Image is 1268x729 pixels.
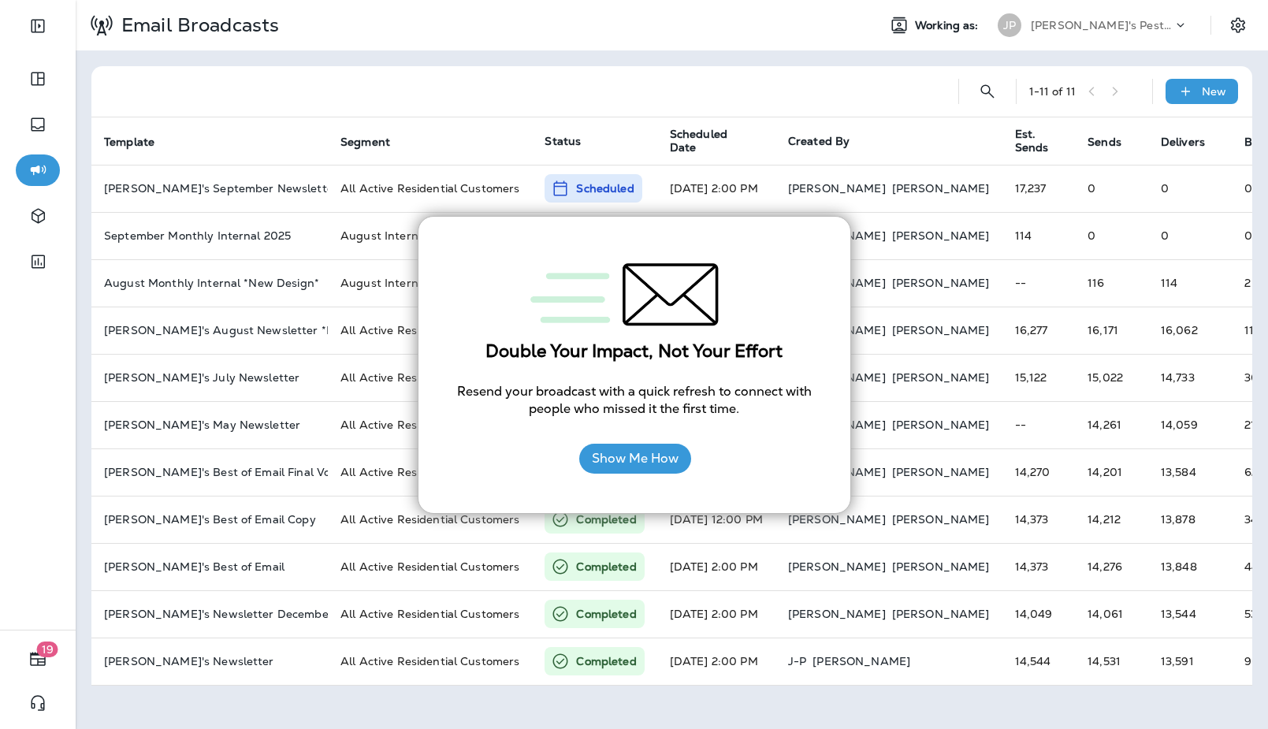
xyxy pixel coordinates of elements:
td: 14,059 [1148,401,1232,448]
p: [PERSON_NAME] [892,513,990,526]
td: 15,122 [1002,354,1076,401]
span: All Active Residential Customers [340,512,519,526]
td: [DATE] 2:00 PM [657,165,775,212]
td: 14,212 [1075,496,1148,543]
td: -- [1002,401,1076,448]
p: Completed [576,653,636,669]
h3: Double Your Impact, Not Your Effort [450,341,819,362]
p: Completed [576,606,636,622]
td: 13,584 [1148,448,1232,496]
span: All Active Residential Customers [340,607,519,621]
td: 16,277 [1002,307,1076,354]
td: 15,022 [1075,354,1148,401]
button: Settings [1224,11,1252,39]
span: Working as: [915,19,982,32]
p: Joshua's July Newsletter [104,371,315,384]
div: 1 - 11 of 11 [1029,85,1076,98]
p: Email Broadcasts [115,13,279,37]
p: Completed [576,559,636,575]
td: 0 [1148,165,1232,212]
td: 13,544 [1148,590,1232,638]
td: 16,171 [1075,307,1148,354]
td: 14,270 [1002,448,1076,496]
p: [PERSON_NAME] [892,608,990,620]
span: Delivers [1161,136,1205,149]
td: 116 [1075,259,1148,307]
span: All Active Residential Customers [340,560,519,574]
p: Joshua's Newsletter December [104,608,315,620]
td: [DATE] 2:00 PM [657,590,775,638]
p: [PERSON_NAME] [788,608,886,620]
p: [PERSON_NAME] [892,560,990,573]
p: [PERSON_NAME] [788,560,886,573]
span: 19 [37,642,58,657]
td: [DATE] 2:00 PM [657,543,775,590]
td: [DATE] 12:00 PM [657,496,775,543]
td: 0 [1075,212,1148,259]
span: Status [545,134,581,148]
p: [PERSON_NAME]'s Pest Control - [GEOGRAPHIC_DATA] [1031,19,1173,32]
td: 14,061 [1075,590,1148,638]
span: Est. Sends [1015,128,1049,154]
td: 13,591 [1148,638,1232,685]
p: [PERSON_NAME] [788,182,886,195]
p: August Monthly Internal *New Design* [104,277,315,289]
td: 14,733 [1148,354,1232,401]
span: August Internal Newsletter [340,276,493,290]
p: Scheduled [576,180,634,196]
td: 14,373 [1002,496,1076,543]
p: [PERSON_NAME] [892,324,990,337]
td: 14,276 [1075,543,1148,590]
span: All Active Residential Customers [340,323,519,337]
td: 14,531 [1075,638,1148,685]
span: All Active Residential Customers [340,181,519,195]
td: 13,848 [1148,543,1232,590]
p: Joshua's Best of Email Final Vote [104,466,315,478]
span: All Active Residential Customers [340,418,519,432]
button: Show Me How [579,444,691,474]
p: J-P [788,655,806,668]
p: [PERSON_NAME] [892,466,990,478]
span: All Active Residential Customers [340,654,519,668]
button: Expand Sidebar [16,10,60,42]
span: All Active Residential Customers [340,465,519,479]
span: All Active Residential Customers [340,370,519,385]
div: JP [998,13,1021,37]
td: 14,049 [1002,590,1076,638]
button: Search Email Broadcasts [972,76,1003,107]
td: -- [1002,259,1076,307]
td: 16,062 [1148,307,1232,354]
td: 0 [1148,212,1232,259]
p: [PERSON_NAME] [812,655,910,668]
p: [PERSON_NAME] [892,229,990,242]
td: 14,544 [1002,638,1076,685]
td: 14,201 [1075,448,1148,496]
p: Joshua's Newsletter [104,655,315,668]
p: Joshua's August Newsletter *New Design [104,324,315,337]
td: 14,373 [1002,543,1076,590]
p: Joshua's Best of Email Copy [104,513,315,526]
span: Scheduled Date [670,128,749,154]
p: [PERSON_NAME] [892,371,990,384]
span: August Internal Newsletter [340,229,493,243]
p: September Monthly Internal 2025 [104,229,315,242]
span: Created By [788,134,850,148]
p: Completed [576,511,636,527]
td: [DATE] 2:00 PM [657,638,775,685]
p: Joshua's September Newsletter [104,182,315,195]
td: 114 [1002,212,1076,259]
p: Resend your broadcast with a quick refresh to connect with people who missed it the first time. [450,383,819,418]
p: New [1202,85,1226,98]
td: 13,878 [1148,496,1232,543]
span: Template [104,136,154,149]
p: [PERSON_NAME] [892,277,990,289]
td: 17,237 [1002,165,1076,212]
p: Joshua's Best of Email [104,560,315,573]
span: Segment [340,136,390,149]
td: [DATE] 2:00 PM [657,212,775,259]
p: Joshua's May Newsletter [104,418,315,431]
p: [PERSON_NAME] [788,513,886,526]
p: [PERSON_NAME] [892,418,990,431]
td: 14,261 [1075,401,1148,448]
td: 114 [1148,259,1232,307]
